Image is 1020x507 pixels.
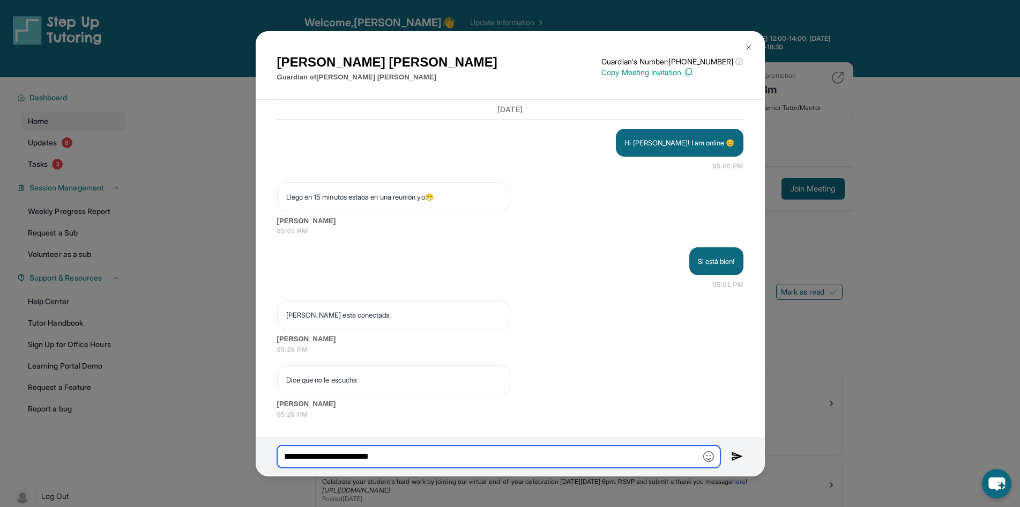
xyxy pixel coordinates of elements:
span: [PERSON_NAME] [277,216,743,226]
img: Emoji [703,451,714,462]
p: [PERSON_NAME] esta conectada [286,310,501,320]
p: Guardian of [PERSON_NAME] [PERSON_NAME] [277,72,497,83]
span: [PERSON_NAME] [277,399,743,409]
img: Copy Icon [683,68,693,77]
span: ⓘ [735,56,743,67]
p: Copy Meeting Invitation [601,67,743,78]
button: chat-button [982,469,1011,498]
h1: [PERSON_NAME] [PERSON_NAME] [277,53,497,72]
span: 05:00 PM [713,161,743,172]
span: [PERSON_NAME] [277,334,743,344]
span: 05:26 PM [277,344,743,355]
p: Dice que no le escucha [286,374,501,385]
img: Close Icon [744,43,753,52]
span: 05:01 PM [277,226,743,237]
p: Llego en 15 minutos estaba en una reunión yo😁 [286,192,501,202]
span: 05:26 PM [277,409,743,420]
img: Send icon [731,450,743,463]
p: Guardian's Number: [PHONE_NUMBER] [601,56,743,67]
span: 05:01 PM [713,280,743,290]
h3: [DATE] [277,104,743,115]
p: Hi [PERSON_NAME]! I am online 😊 [624,137,734,148]
p: Si está bien! [698,256,735,267]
